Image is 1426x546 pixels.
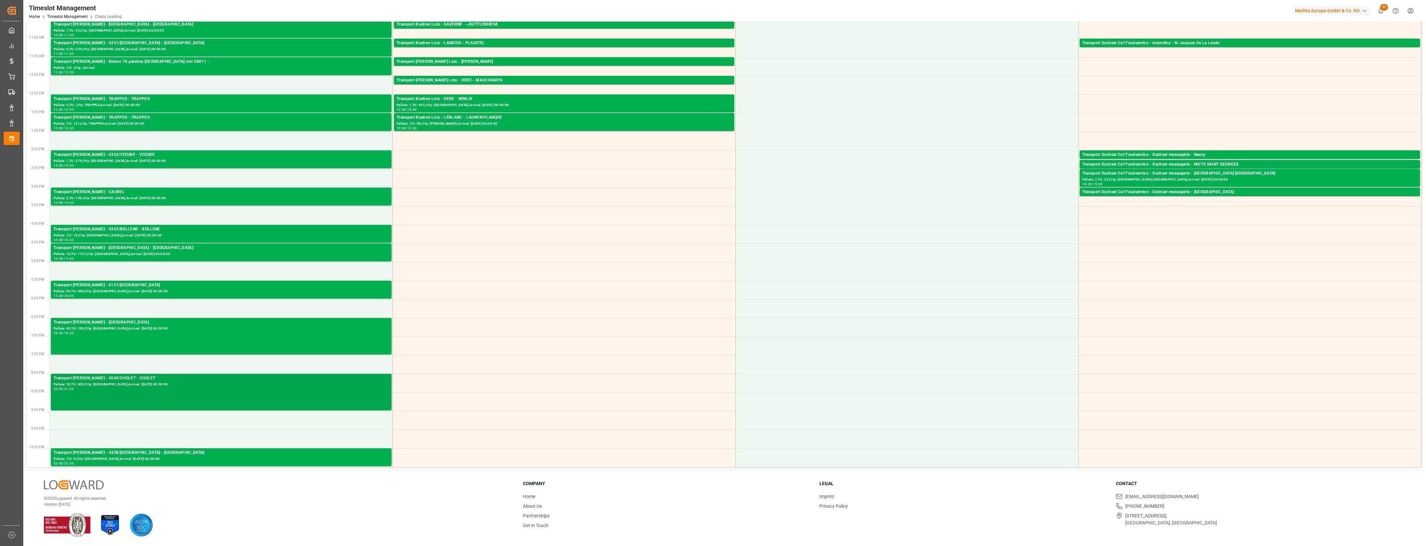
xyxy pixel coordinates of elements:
span: 7:00 PM [31,334,44,337]
div: Timeslot Management [29,3,122,13]
a: Home [523,494,535,499]
a: Timeslot Management [47,14,88,19]
div: Transport [PERSON_NAME] - 4338/[GEOGRAPHIC_DATA] - [GEOGRAPHIC_DATA] [54,450,389,456]
a: Home [29,14,40,19]
button: Help Center [1388,3,1403,18]
div: Pallets: 11,TU: 35,City: [GEOGRAPHIC_DATA][PERSON_NAME][PERSON_NAME],Arrival: [DATE] 00:00:00 [1082,47,1417,52]
a: Privacy Policy [819,503,848,509]
div: 18:30 [54,332,63,335]
p: Version [DATE] [44,501,506,507]
span: 3:00 PM [31,185,44,188]
div: 16:30 [54,257,63,260]
a: Get in Touch [523,523,548,528]
div: 15:00 [54,201,63,204]
div: Pallets: 4,TU: 82,City: [GEOGRAPHIC_DATA],Arrival: [DATE] 00:00:00 [397,84,732,89]
div: 17:30 [54,294,63,297]
span: 1:00 PM [31,110,44,114]
div: Pallets: 3,TU: 217,City: [GEOGRAPHIC_DATA],Arrival: [DATE] 00:00:00 [397,47,732,52]
div: Transport [PERSON_NAME] - 4332/YZEURE - YZEURE [54,152,389,158]
span: 2:30 PM [31,166,44,170]
span: 5:30 PM [31,278,44,281]
div: Pallets: 7,TU: 23,City: [GEOGRAPHIC_DATA] [GEOGRAPHIC_DATA],Arrival: [DATE] 00:00:00 [1082,177,1417,183]
button: show 37 new notifications [1373,3,1388,18]
div: Transport [PERSON_NAME] - CAUREL [54,189,389,196]
div: Pallets: 7,TU: 33,City: [GEOGRAPHIC_DATA],Arrival: [DATE] 00:00:00 [54,28,389,34]
div: 12:00 [64,71,74,74]
div: Pallets: 1,TU: 442,City: [GEOGRAPHIC_DATA],Arrival: [DATE] 00:00:00 [397,102,732,108]
div: Pallets: 4,TU: 234,City: [GEOGRAPHIC_DATA],Arrival: [DATE] 00:00:00 [54,47,389,52]
div: 12:30 [397,108,406,111]
div: 11:30 [54,71,63,74]
div: 13:00 [397,127,406,130]
span: 5:00 PM [31,259,44,263]
div: Transport Kuehne Lots - LANDOIS - PLAINTEL [397,40,732,47]
div: Pallets: 18,TU: 803,City: [GEOGRAPHIC_DATA],Arrival: [DATE] 00:00:00 [54,382,389,387]
div: Pallets: 15,TU: 1157,City: [GEOGRAPHIC_DATA],Arrival: [DATE] 00:00:00 [54,251,389,257]
div: - [63,164,64,167]
a: Imprint [819,494,834,499]
div: - [63,201,64,204]
div: - [1092,183,1093,186]
div: - [63,257,64,260]
div: Pallets: 2,TU: ,City: [GEOGRAPHIC_DATA],Arrival: [DATE] 00:00:00 [397,65,732,71]
span: 11:00 AM [29,36,44,39]
div: - [63,462,64,465]
span: 4:00 PM [31,222,44,225]
div: Transport [PERSON_NAME] Lots - [PERSON_NAME] [397,59,732,65]
div: Melitta Europa GmbH & Co. KG [1292,6,1370,16]
img: AICPA SOC [130,513,153,537]
div: - [63,127,64,130]
span: [PHONE_NUMBER] [1125,503,1164,510]
span: 4:30 PM [31,240,44,244]
span: 8:30 PM [31,389,44,393]
div: - [63,332,64,335]
div: - [63,294,64,297]
div: Pallets: 4,TU: ,City: TRAPPES,Arrival: [DATE] 00:00:00 [54,102,389,108]
div: - [63,238,64,241]
div: Transport [PERSON_NAME] - TRAPPES - TRAPPES [54,96,389,102]
div: Transport [PERSON_NAME] - 6131/[GEOGRAPHIC_DATA] [54,282,389,289]
div: 17:00 [64,257,74,260]
div: 13:00 [54,127,63,130]
div: Pallets: 2,TU: 198,City: [GEOGRAPHIC_DATA],Arrival: [DATE] 00:00:00 [54,196,389,201]
div: Pallets: 45,TU: 703,City: [GEOGRAPHIC_DATA],Arrival: [DATE] 00:00:00 [54,326,389,332]
p: © 2025 Logward. All rights reserved. [44,495,506,501]
div: - [63,52,64,55]
div: 16:00 [54,238,63,241]
div: 13:00 [64,108,74,111]
div: Pallets: ,TU: 9,City: [GEOGRAPHIC_DATA],Arrival: [DATE] 00:00:00 [54,456,389,462]
div: 15:00 [1093,183,1103,186]
div: 15:30 [64,201,74,204]
span: 37 [1380,4,1388,11]
div: 13:30 [407,127,417,130]
div: 19:30 [64,332,74,335]
div: Pallets: ,TU: 76,City: NUITS SAINT GEORGES,Arrival: [DATE] 00:00:00 [1082,168,1417,174]
div: Transport [PERSON_NAME] - Retour 76 palettes [GEOGRAPHIC_DATA] cmr 38011 - [54,59,389,65]
div: 11:00 [54,52,63,55]
div: Transport Kuehne Lots - SAVERNE - ~DUTTLENHEIM [397,21,732,28]
div: - [63,387,64,390]
img: Logward Logo [44,480,104,490]
img: ISO 9001 & ISO 14001 Certification [44,513,90,537]
span: 12:30 PM [29,91,44,95]
div: 22:00 [54,462,63,465]
div: Transport [PERSON_NAME] Lots - DERE - MAUCHAMPS [397,77,732,84]
span: 6:30 PM [31,315,44,319]
div: 12:30 [54,108,63,111]
div: 16:30 [64,238,74,241]
div: 13:00 [407,108,417,111]
h3: Company [523,480,811,487]
div: Pallets: 1,TU: 26,City: [GEOGRAPHIC_DATA],Arrival: [DATE] 00:00:00 [1082,158,1417,164]
img: ISO 27001 Certification [98,513,122,537]
span: 12:00 PM [29,73,44,76]
div: Pallets: 1,TU: 374,City: [GEOGRAPHIC_DATA],Arrival: [DATE] 00:00:00 [54,158,389,164]
div: Transport Dachser Cof Foodservice - Dachser messagerie - [GEOGRAPHIC_DATA] [GEOGRAPHIC_DATA] [1082,170,1417,177]
div: Pallets: ,TU: 131,City: TRAPPES,Arrival: [DATE] 00:00:00 [54,121,389,127]
div: Transport Kuehne Lots - DERE - SENLIS [397,96,732,102]
span: 9:30 PM [31,427,44,430]
div: 14:00 [54,164,63,167]
a: Partnerships [523,513,549,518]
div: Transport [PERSON_NAME] - 4545/CHOLET - CHOLET [54,375,389,382]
